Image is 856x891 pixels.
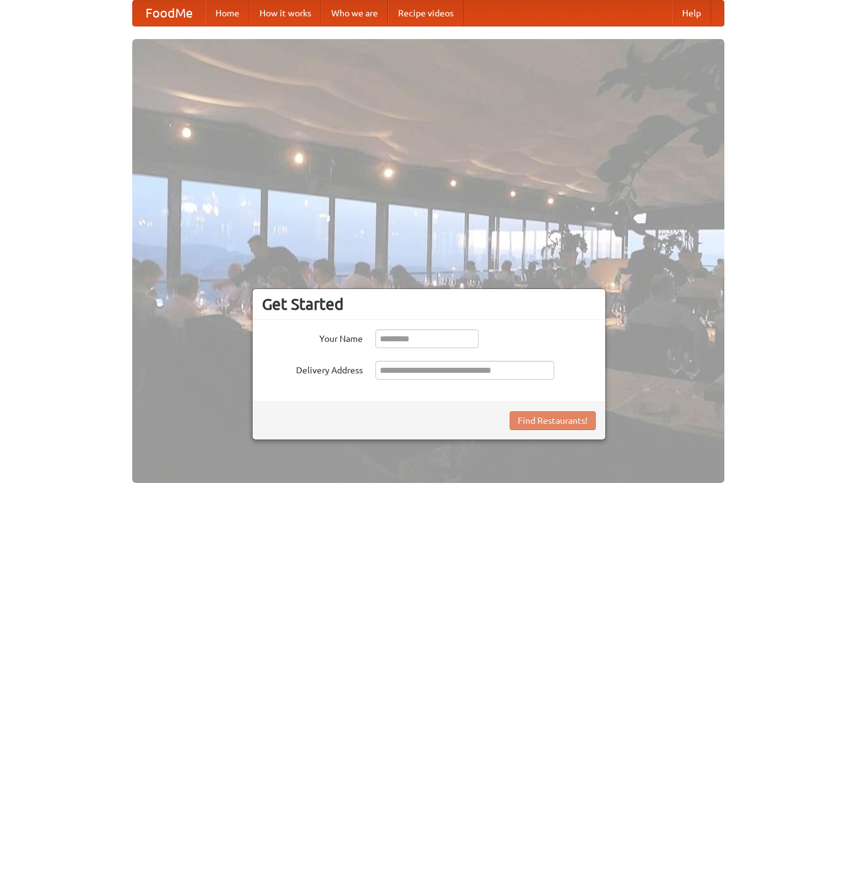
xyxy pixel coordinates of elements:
[133,1,205,26] a: FoodMe
[262,295,596,314] h3: Get Started
[262,329,363,345] label: Your Name
[205,1,249,26] a: Home
[672,1,711,26] a: Help
[262,361,363,377] label: Delivery Address
[388,1,464,26] a: Recipe videos
[321,1,388,26] a: Who we are
[510,411,596,430] button: Find Restaurants!
[249,1,321,26] a: How it works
